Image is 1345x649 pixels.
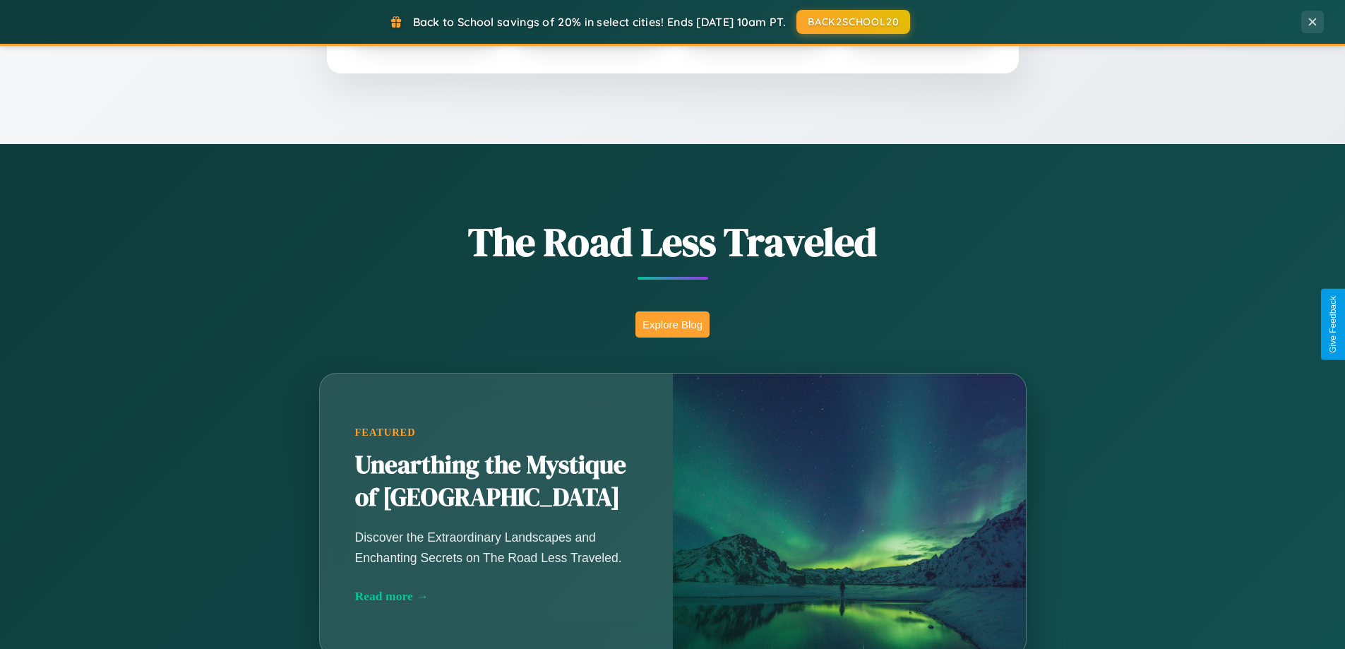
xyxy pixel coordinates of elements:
[355,427,638,439] div: Featured
[355,528,638,567] p: Discover the Extraordinary Landscapes and Enchanting Secrets on The Road Less Traveled.
[355,449,638,514] h2: Unearthing the Mystique of [GEOGRAPHIC_DATA]
[355,589,638,604] div: Read more →
[1328,296,1338,353] div: Give Feedback
[413,15,786,29] span: Back to School savings of 20% in select cities! Ends [DATE] 10am PT.
[635,311,710,338] button: Explore Blog
[796,10,910,34] button: BACK2SCHOOL20
[249,215,1096,269] h1: The Road Less Traveled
